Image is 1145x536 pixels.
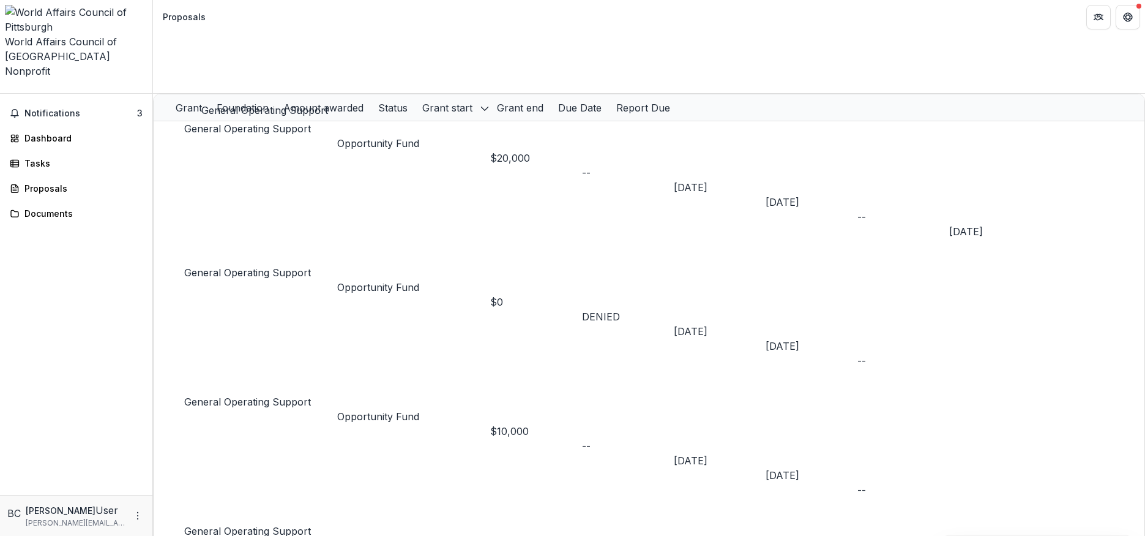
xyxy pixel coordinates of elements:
[551,94,609,121] div: Due Date
[276,100,371,115] div: Amount awarded
[609,94,677,121] div: Report Due
[857,353,949,368] div: --
[137,108,143,118] span: 3
[582,165,674,180] div: --
[5,34,147,64] div: World Affairs Council of [GEOGRAPHIC_DATA]
[609,100,677,115] div: Report Due
[184,266,311,279] a: General Operating Support
[168,94,209,121] div: Grant
[201,104,328,116] a: General Operating Support
[337,280,490,295] p: Opportunity Fund
[276,94,371,121] div: Amount awarded
[674,453,766,468] div: [DATE]
[551,100,609,115] div: Due Date
[168,100,209,115] div: Grant
[95,503,118,518] p: User
[158,8,211,26] nav: breadcrumb
[24,207,138,220] div: Documents
[415,94,490,121] div: Grant start
[949,225,983,238] a: [DATE]
[5,65,50,77] span: Nonprofit
[7,506,21,521] div: Betty Cruz
[582,311,620,323] span: DENIED
[5,153,147,173] a: Tasks
[490,295,582,309] div: $0
[337,409,490,424] p: Opportunity Fund
[24,182,138,195] div: Proposals
[480,104,490,113] svg: sorted descending
[857,209,949,224] div: --
[26,504,95,517] p: [PERSON_NAME]
[24,157,138,170] div: Tasks
[582,439,674,453] div: --
[209,100,276,115] div: Foundation
[766,468,857,483] div: [DATE]
[674,180,766,195] div: [DATE]
[857,483,949,497] div: --
[490,151,582,165] div: $20,000
[24,108,137,119] span: Notifications
[5,128,147,148] a: Dashboard
[490,100,551,115] div: Grant end
[184,123,311,135] a: General Operating Support
[337,136,490,151] p: Opportunity Fund
[130,508,145,523] button: More
[490,424,582,439] div: $10,000
[1086,5,1111,29] button: Partners
[5,104,147,123] button: Notifications3
[674,324,766,339] div: [DATE]
[5,178,147,198] a: Proposals
[490,94,551,121] div: Grant end
[5,203,147,224] a: Documents
[163,10,206,23] div: Proposals
[209,94,276,121] div: Foundation
[24,132,138,145] div: Dashboard
[26,518,125,529] p: [PERSON_NAME][EMAIL_ADDRESS][DOMAIN_NAME]
[766,339,857,353] div: [DATE]
[184,396,311,408] a: General Operating Support
[766,195,857,209] div: [DATE]
[371,94,415,121] div: Status
[371,100,415,115] div: Status
[1116,5,1140,29] button: Get Help
[415,100,480,115] div: Grant start
[5,5,147,34] img: World Affairs Council of Pittsburgh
